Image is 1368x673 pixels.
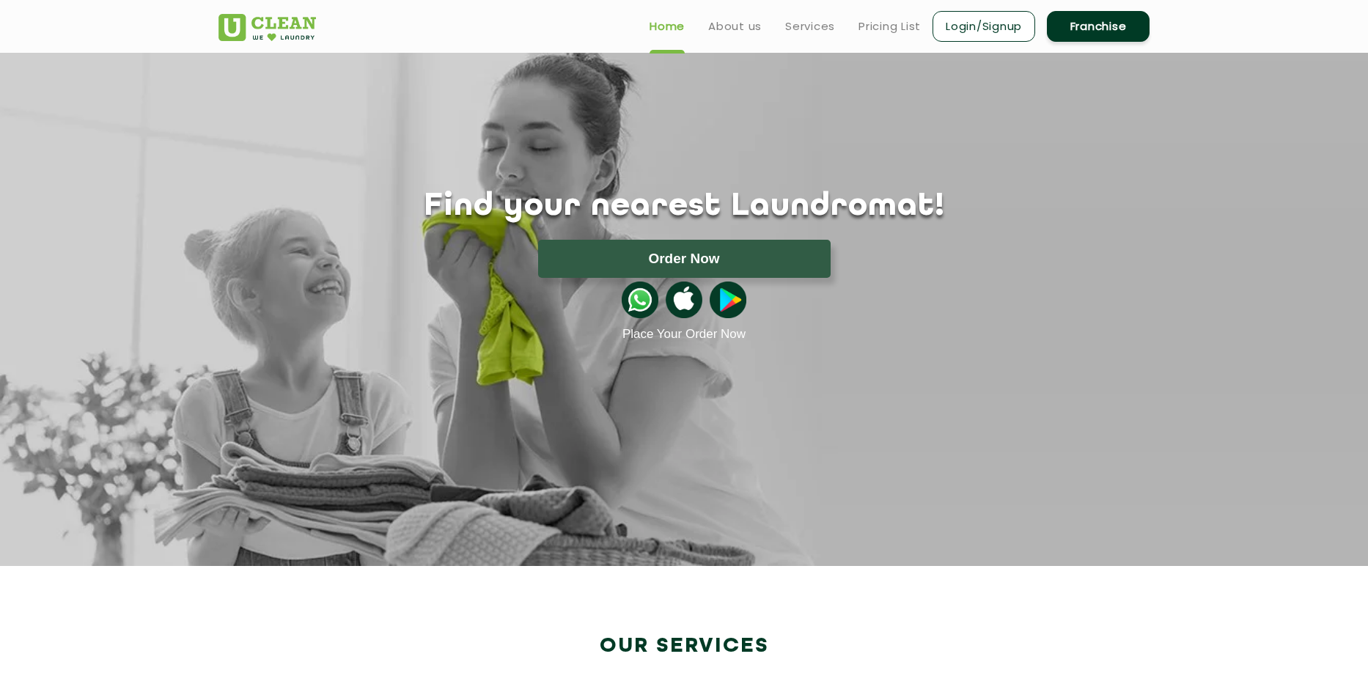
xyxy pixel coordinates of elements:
a: Home [650,18,685,35]
a: Services [785,18,835,35]
img: whatsappicon.png [622,282,658,318]
a: Franchise [1047,11,1150,42]
img: apple-icon.png [666,282,702,318]
a: Pricing List [858,18,921,35]
button: Order Now [538,240,831,278]
h2: Our Services [218,634,1150,658]
a: Login/Signup [933,11,1035,42]
a: Place Your Order Now [622,327,746,342]
h1: Find your nearest Laundromat! [207,188,1161,225]
a: About us [708,18,762,35]
img: playstoreicon.png [710,282,746,318]
img: UClean Laundry and Dry Cleaning [218,14,316,41]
